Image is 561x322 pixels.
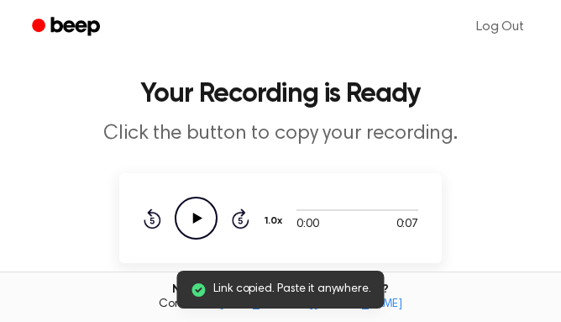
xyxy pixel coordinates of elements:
[296,216,318,234] span: 0:00
[20,121,541,146] p: Click the button to copy your recording.
[20,11,115,44] a: Beep
[10,298,551,313] span: Contact us
[20,81,541,108] h1: Your Recording is Ready
[213,281,370,298] span: Link copied. Paste it anywhere.
[263,207,288,235] button: 1.0x
[219,298,402,310] a: [EMAIL_ADDRESS][DOMAIN_NAME]
[396,216,418,234] span: 0:07
[459,7,541,47] a: Log Out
